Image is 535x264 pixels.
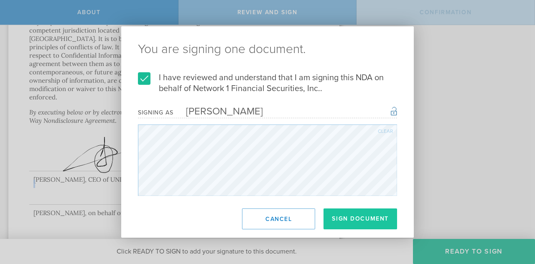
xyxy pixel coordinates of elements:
[173,105,263,117] div: [PERSON_NAME]
[138,109,173,116] div: Signing as
[138,72,397,94] label: I have reviewed and understand that I am signing this NDA on behalf of Network 1 Financial Securi...
[138,43,397,56] ng-pluralize: You are signing one document.
[242,208,315,229] button: Cancel
[324,208,397,229] button: Sign Document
